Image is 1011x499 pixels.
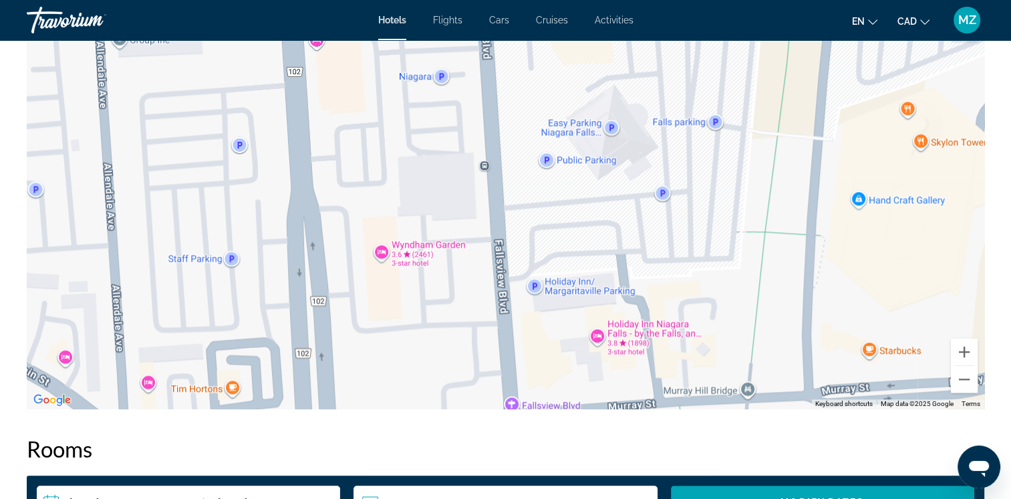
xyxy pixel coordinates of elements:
[897,16,917,27] span: CAD
[881,400,954,407] span: Map data ©2025 Google
[852,16,865,27] span: en
[30,391,74,409] img: Google
[489,15,509,25] a: Cars
[27,435,984,462] h2: Rooms
[897,11,929,31] button: Change currency
[536,15,568,25] a: Cruises
[852,11,877,31] button: Change language
[815,399,873,409] button: Keyboard shortcuts
[27,3,160,37] a: Travorium
[958,445,1000,488] iframe: Button to launch messaging window
[951,366,978,393] button: Zoom out
[433,15,462,25] a: Flights
[962,400,980,407] a: Terms (opens in new tab)
[595,15,633,25] a: Activities
[958,13,976,27] span: MZ
[951,338,978,365] button: Zoom in
[950,6,984,34] button: User Menu
[378,15,406,25] a: Hotels
[30,391,74,409] a: Open this area in Google Maps (opens a new window)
